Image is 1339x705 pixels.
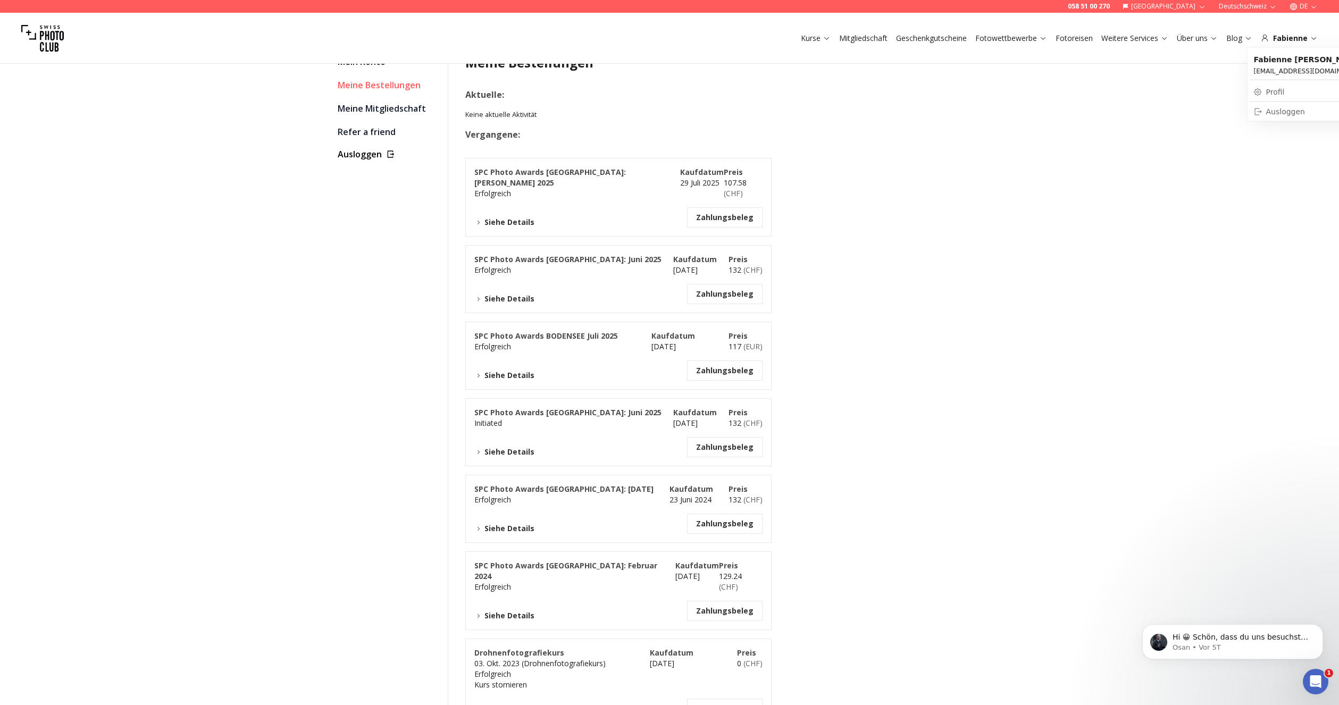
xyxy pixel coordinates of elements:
button: Siehe Details [474,523,534,534]
span: 29 Juli 2025 [680,178,719,188]
span: [DATE] [673,265,698,275]
a: Meine Mitgliedschaft [338,101,439,116]
span: ( CHF ) [719,582,738,592]
span: [DATE] [650,658,674,668]
span: [DATE] [673,418,698,428]
span: 1 [1325,669,1333,677]
span: Erfolgreich [474,265,511,275]
span: Erfolgreich [474,188,511,198]
button: Kurse [797,31,835,46]
span: Preis [729,484,748,494]
span: 132 [729,418,763,428]
span: Erfolgreich [474,494,511,505]
span: 0 [737,658,763,668]
button: Zahlungsbeleg [696,518,754,529]
span: Kaufdatum [673,254,717,264]
span: Erfolgreich [474,669,511,679]
button: Siehe Details [474,217,534,228]
span: 03. Okt. 2023 (Drohnenfotografiekurs) [474,658,606,668]
img: Swiss photo club [21,17,64,60]
button: Weitere Services [1097,31,1173,46]
span: ( EUR ) [743,341,763,351]
span: Preis [719,560,738,570]
span: SPC Photo Awards BODENSEE Juli 2025 [474,331,618,341]
span: SPC Photo Awards [GEOGRAPHIC_DATA]: Juni 2025 [474,254,662,264]
span: Kaufdatum [669,484,713,494]
a: 058 51 00 270 [1068,2,1110,11]
span: SPC Photo Awards [GEOGRAPHIC_DATA]: [PERSON_NAME] 2025 [474,167,626,188]
span: ( CHF ) [743,265,763,275]
span: Kaufdatum [650,648,693,658]
span: SPC Photo Awards [GEOGRAPHIC_DATA]: Februar 2024 [474,560,657,581]
a: Geschenkgutscheine [896,33,967,44]
div: Meine Bestellungen [338,78,439,93]
span: Erfolgreich [474,582,511,592]
button: Zahlungsbeleg [696,212,754,223]
button: Fotoreisen [1051,31,1097,46]
button: Zahlungsbeleg [696,606,754,616]
span: Kurs stornieren [474,679,527,690]
span: Preis [737,648,756,658]
a: Fotoreisen [1056,33,1093,44]
a: Refer a friend [338,124,439,139]
span: 129.24 [719,571,742,592]
span: Erfolgreich [474,341,511,351]
iframe: Intercom live chat [1303,669,1328,694]
button: Siehe Details [474,447,534,457]
span: 107.58 [724,178,747,198]
span: 132 [729,265,763,275]
button: Über uns [1173,31,1222,46]
button: Siehe Details [474,370,534,381]
span: [DATE] [651,341,676,351]
span: Preis [729,331,748,341]
h2: Vergangene : [465,128,874,141]
span: ( CHF ) [743,658,763,668]
button: Zahlungsbeleg [696,442,754,452]
small: Keine aktuelle Aktivität [465,110,874,120]
button: Ausloggen [338,148,439,161]
span: 117 [729,341,763,351]
button: Siehe Details [474,293,534,304]
span: ( CHF ) [743,418,763,428]
span: SPC Photo Awards [GEOGRAPHIC_DATA]: Juni 2025 [474,407,662,417]
span: 132 [729,494,763,505]
span: Kaufdatum [680,167,724,177]
span: Drohnenfotografiekurs [474,648,564,658]
span: Preis [729,254,748,264]
button: Mitgliedschaft [835,31,892,46]
span: SPC Photo Awards [GEOGRAPHIC_DATA]: [DATE] [474,484,654,494]
span: 23 Juni 2024 [669,494,712,505]
div: Fabienne [1261,33,1318,44]
span: [DATE] [675,571,700,581]
iframe: Intercom notifications Nachricht [1126,602,1339,676]
span: Preis [729,407,748,417]
a: Blog [1226,33,1252,44]
span: Preis [724,167,743,177]
span: Kaufdatum [675,560,719,570]
button: Siehe Details [474,610,534,621]
span: Kaufdatum [651,331,695,341]
span: ( CHF ) [743,494,763,505]
a: Weitere Services [1101,33,1168,44]
button: Zahlungsbeleg [696,289,754,299]
a: Mitgliedschaft [839,33,888,44]
span: Initiated [474,418,502,428]
button: Fotowettbewerbe [971,31,1051,46]
a: Fotowettbewerbe [975,33,1047,44]
button: Blog [1222,31,1257,46]
a: Über uns [1177,33,1218,44]
span: Kaufdatum [673,407,717,417]
span: ( CHF ) [724,188,743,198]
h2: Aktuelle : [465,88,874,101]
button: Zahlungsbeleg [696,365,754,376]
button: Geschenkgutscheine [892,31,971,46]
a: Kurse [801,33,831,44]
